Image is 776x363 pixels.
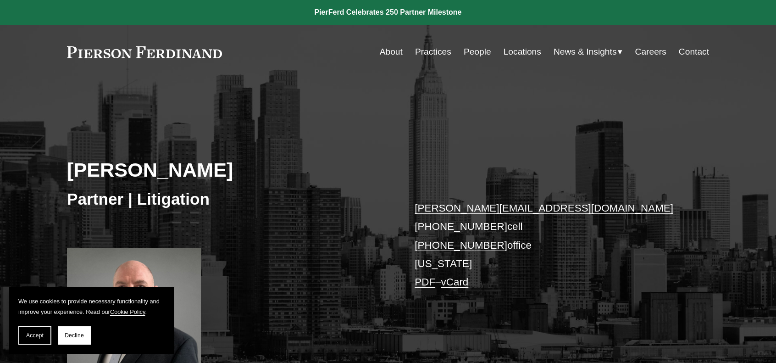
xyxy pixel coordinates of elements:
a: Practices [415,43,451,61]
span: Accept [26,332,44,339]
button: Decline [58,326,91,345]
p: cell office [US_STATE] – [415,199,682,292]
a: [PHONE_NUMBER] [415,221,507,232]
span: Decline [65,332,84,339]
span: News & Insights [554,44,617,60]
a: Locations [504,43,541,61]
section: Cookie banner [9,287,174,354]
a: About [380,43,403,61]
a: Cookie Policy [110,308,145,315]
a: People [464,43,491,61]
a: vCard [441,276,469,288]
a: PDF [415,276,435,288]
h3: Partner | Litigation [67,189,388,209]
a: folder dropdown [554,43,623,61]
a: [PERSON_NAME][EMAIL_ADDRESS][DOMAIN_NAME] [415,202,673,214]
a: Contact [679,43,709,61]
a: [PHONE_NUMBER] [415,240,507,251]
a: Careers [635,43,666,61]
h2: [PERSON_NAME] [67,158,388,182]
p: We use cookies to provide necessary functionality and improve your experience. Read our . [18,296,165,317]
button: Accept [18,326,51,345]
